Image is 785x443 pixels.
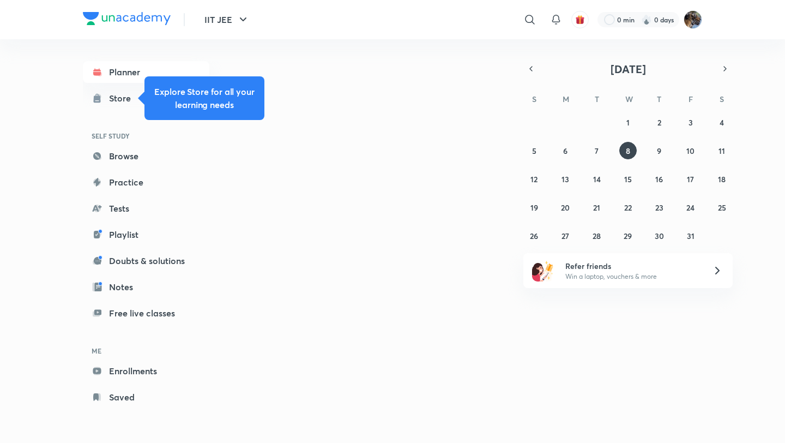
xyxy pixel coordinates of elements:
[565,260,699,272] h6: Refer friends
[539,61,717,76] button: [DATE]
[530,174,538,184] abbr: October 12, 2025
[593,202,600,213] abbr: October 21, 2025
[526,170,543,188] button: October 12, 2025
[595,94,599,104] abbr: Tuesday
[561,231,569,241] abbr: October 27, 2025
[650,227,668,244] button: October 30, 2025
[83,12,171,28] a: Company Logo
[595,146,599,156] abbr: October 7, 2025
[650,113,668,131] button: October 2, 2025
[588,227,606,244] button: October 28, 2025
[593,174,601,184] abbr: October 14, 2025
[530,202,538,213] abbr: October 19, 2025
[619,227,637,244] button: October 29, 2025
[526,227,543,244] button: October 26, 2025
[641,14,652,25] img: streak
[713,199,730,216] button: October 25, 2025
[575,15,585,25] img: avatar
[557,170,574,188] button: October 13, 2025
[655,174,663,184] abbr: October 16, 2025
[83,61,209,83] a: Planner
[657,94,661,104] abbr: Thursday
[557,142,574,159] button: October 6, 2025
[688,400,773,431] iframe: Help widget launcher
[83,127,209,145] h6: SELF STUDY
[619,199,637,216] button: October 22, 2025
[588,170,606,188] button: October 14, 2025
[682,199,699,216] button: October 24, 2025
[718,174,726,184] abbr: October 18, 2025
[588,142,606,159] button: October 7, 2025
[593,231,601,241] abbr: October 28, 2025
[650,199,668,216] button: October 23, 2025
[686,146,695,156] abbr: October 10, 2025
[687,231,695,241] abbr: October 31, 2025
[532,146,536,156] abbr: October 5, 2025
[650,142,668,159] button: October 9, 2025
[83,87,209,109] a: Store
[561,174,569,184] abbr: October 13, 2025
[713,113,730,131] button: October 4, 2025
[655,202,663,213] abbr: October 23, 2025
[686,202,695,213] abbr: October 24, 2025
[619,170,637,188] button: October 15, 2025
[657,146,661,156] abbr: October 9, 2025
[682,227,699,244] button: October 31, 2025
[619,142,637,159] button: October 8, 2025
[624,231,632,241] abbr: October 29, 2025
[650,170,668,188] button: October 16, 2025
[713,142,730,159] button: October 11, 2025
[689,117,693,128] abbr: October 3, 2025
[83,145,209,167] a: Browse
[626,146,630,156] abbr: October 8, 2025
[532,94,536,104] abbr: Sunday
[83,197,209,219] a: Tests
[682,142,699,159] button: October 10, 2025
[561,202,570,213] abbr: October 20, 2025
[563,146,567,156] abbr: October 6, 2025
[109,92,137,105] div: Store
[565,272,699,282] p: Win a laptop, vouchers & more
[655,231,664,241] abbr: October 30, 2025
[720,94,724,104] abbr: Saturday
[611,62,646,76] span: [DATE]
[657,117,661,128] abbr: October 2, 2025
[526,199,543,216] button: October 19, 2025
[83,171,209,193] a: Practice
[713,170,730,188] button: October 18, 2025
[198,9,256,31] button: IIT JEE
[532,260,554,282] img: referral
[588,199,606,216] button: October 21, 2025
[684,10,702,29] img: Chayan Mehta
[625,94,633,104] abbr: Wednesday
[83,12,171,25] img: Company Logo
[83,224,209,246] a: Playlist
[682,113,699,131] button: October 3, 2025
[83,386,209,408] a: Saved
[619,113,637,131] button: October 1, 2025
[624,202,632,213] abbr: October 22, 2025
[624,174,632,184] abbr: October 15, 2025
[526,142,543,159] button: October 5, 2025
[530,231,538,241] abbr: October 26, 2025
[682,170,699,188] button: October 17, 2025
[83,302,209,324] a: Free live classes
[557,199,574,216] button: October 20, 2025
[687,174,694,184] abbr: October 17, 2025
[563,94,569,104] abbr: Monday
[720,117,724,128] abbr: October 4, 2025
[689,94,693,104] abbr: Friday
[571,11,589,28] button: avatar
[83,360,209,382] a: Enrollments
[718,202,726,213] abbr: October 25, 2025
[718,146,725,156] abbr: October 11, 2025
[557,227,574,244] button: October 27, 2025
[83,276,209,298] a: Notes
[83,342,209,360] h6: ME
[83,250,209,272] a: Doubts & solutions
[153,85,256,111] h5: Explore Store for all your learning needs
[626,117,630,128] abbr: October 1, 2025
